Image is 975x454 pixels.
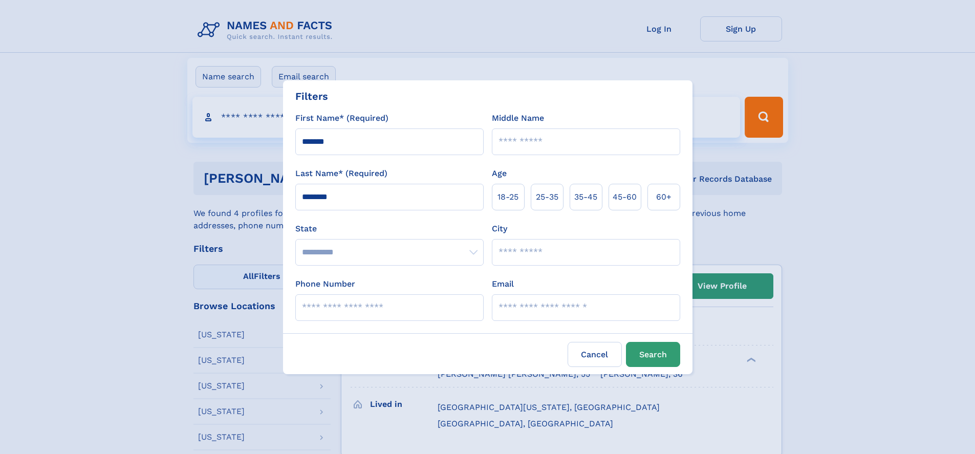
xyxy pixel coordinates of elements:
[295,89,328,104] div: Filters
[295,167,387,180] label: Last Name* (Required)
[492,278,514,290] label: Email
[295,223,484,235] label: State
[492,223,507,235] label: City
[295,278,355,290] label: Phone Number
[497,191,518,203] span: 18‑25
[656,191,671,203] span: 60+
[568,342,622,367] label: Cancel
[295,112,388,124] label: First Name* (Required)
[492,167,507,180] label: Age
[492,112,544,124] label: Middle Name
[536,191,558,203] span: 25‑35
[574,191,597,203] span: 35‑45
[626,342,680,367] button: Search
[613,191,637,203] span: 45‑60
